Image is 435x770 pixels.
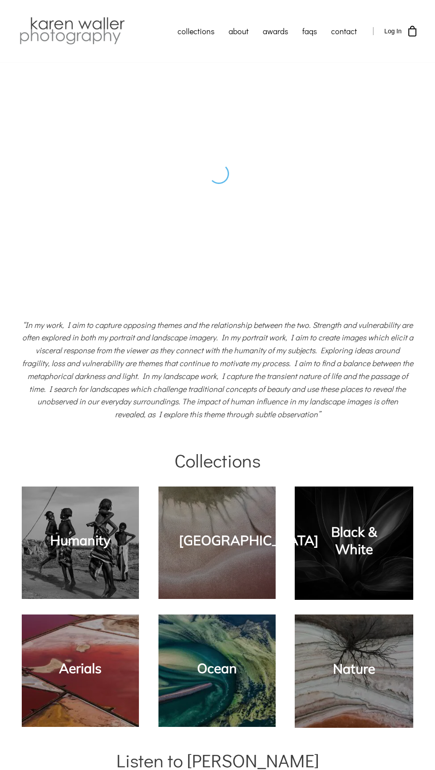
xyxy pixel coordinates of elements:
a: Nature [333,660,375,677]
a: Aerials [59,660,102,677]
span: Collections [174,448,261,472]
a: awards [256,20,295,42]
a: Black & White [331,523,377,558]
a: contact [324,20,364,42]
a: collections [170,20,221,42]
img: Karen Waller Photography [17,16,127,47]
a: Humanity [50,532,111,549]
a: Ocean [197,660,237,677]
span: Log In [384,28,402,35]
a: [GEOGRAPHIC_DATA] [179,532,319,549]
a: about [221,20,256,42]
a: faqs [295,20,324,42]
span: “In my work, I aim to capture opposing themes and the relationship between the two. Strength and ... [22,319,413,420]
